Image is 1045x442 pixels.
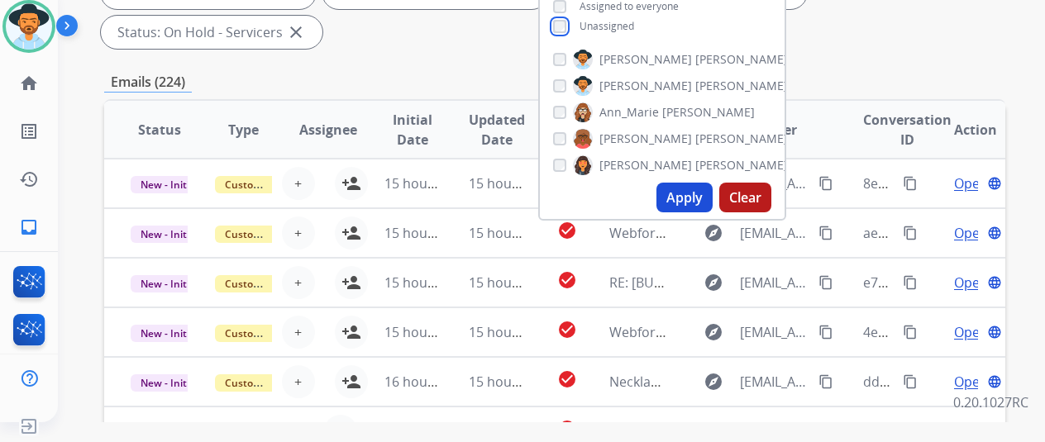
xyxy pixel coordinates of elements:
[19,74,39,93] mat-icon: home
[695,51,788,68] span: [PERSON_NAME]
[987,325,1002,340] mat-icon: language
[954,173,988,193] span: Open
[599,78,692,94] span: [PERSON_NAME]
[282,216,315,250] button: +
[6,3,52,50] img: avatar
[656,183,713,212] button: Apply
[215,226,322,243] span: Customer Support
[704,372,723,392] mat-icon: explore
[557,270,577,290] mat-icon: check_circle
[104,72,192,93] p: Emails (224)
[662,104,755,121] span: [PERSON_NAME]
[818,374,833,389] mat-icon: content_copy
[384,273,466,292] span: 15 hours ago
[609,224,984,242] span: Webform from [EMAIL_ADDRESS][DOMAIN_NAME] on [DATE]
[740,421,809,441] span: [EMAIL_ADDRESS][DOMAIN_NAME]
[131,374,208,392] span: New - Initial
[294,322,302,342] span: +
[341,372,361,392] mat-icon: person_add
[19,217,39,237] mat-icon: inbox
[341,322,361,342] mat-icon: person_add
[719,183,771,212] button: Clear
[599,131,692,147] span: [PERSON_NAME]
[294,173,302,193] span: +
[557,221,577,240] mat-icon: check_circle
[282,167,315,200] button: +
[740,372,809,392] span: [EMAIL_ADDRESS][DOMAIN_NAME]
[818,176,833,191] mat-icon: content_copy
[863,110,952,150] span: Conversation ID
[740,223,809,243] span: [EMAIL_ADDRESS][DOMAIN_NAME]
[469,174,551,192] span: 15 hours ago
[19,121,39,141] mat-icon: list_alt
[599,51,692,68] span: [PERSON_NAME]
[341,273,361,292] mat-icon: person_add
[384,323,466,341] span: 15 hours ago
[131,226,208,243] span: New - Initial
[101,16,322,49] div: Status: On Hold - Servicers
[341,223,361,243] mat-icon: person_add
[294,273,302,292] span: +
[469,110,525,150] span: Updated Date
[557,369,577,389] mat-icon: check_circle
[138,120,181,140] span: Status
[954,273,988,292] span: Open
[299,120,357,140] span: Assignee
[557,419,577,439] mat-icon: check_circle
[903,226,918,240] mat-icon: content_copy
[19,169,39,189] mat-icon: history
[818,226,833,240] mat-icon: content_copy
[704,273,723,292] mat-icon: explore
[704,421,723,441] mat-icon: explore
[704,322,723,342] mat-icon: explore
[609,373,727,391] span: Necklace Warranty
[215,325,322,342] span: Customer Support
[599,157,692,173] span: [PERSON_NAME]
[704,223,723,243] mat-icon: explore
[341,173,361,193] mat-icon: person_add
[131,275,208,292] span: New - Initial
[384,110,441,150] span: Initial Date
[818,325,833,340] mat-icon: content_copy
[987,176,1002,191] mat-icon: language
[384,373,466,391] span: 16 hours ago
[903,374,918,389] mat-icon: content_copy
[609,323,984,341] span: Webform from [EMAIL_ADDRESS][DOMAIN_NAME] on [DATE]
[331,421,351,441] mat-icon: person_remove
[903,325,918,340] mat-icon: content_copy
[987,374,1002,389] mat-icon: language
[384,224,466,242] span: 15 hours ago
[557,320,577,340] mat-icon: check_circle
[131,325,208,342] span: New - Initial
[903,176,918,191] mat-icon: content_copy
[987,275,1002,290] mat-icon: language
[294,223,302,243] span: +
[282,316,315,349] button: +
[282,266,315,299] button: +
[953,392,1028,412] p: 0.20.1027RC
[469,323,551,341] span: 15 hours ago
[131,176,208,193] span: New - Initial
[695,78,788,94] span: [PERSON_NAME]
[384,174,466,192] span: 15 hours ago
[954,421,988,441] span: Open
[469,224,551,242] span: 15 hours ago
[954,372,988,392] span: Open
[286,22,306,42] mat-icon: close
[294,372,302,392] span: +
[695,157,788,173] span: [PERSON_NAME]
[954,223,988,243] span: Open
[215,275,322,292] span: Customer Support
[987,226,1002,240] mat-icon: language
[954,322,988,342] span: Open
[695,131,788,147] span: [PERSON_NAME]
[599,104,659,121] span: Ann_Marie
[609,273,1028,292] span: RE: [BULK] Action required: Extend claim approved for replacement
[215,176,322,193] span: Customer Support
[469,373,551,391] span: 15 hours ago
[469,273,551,292] span: 15 hours ago
[228,120,259,140] span: Type
[740,273,809,292] span: [EMAIL_ADDRESS][DOMAIN_NAME]
[215,374,322,392] span: Customer Support
[580,19,634,33] span: Unassigned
